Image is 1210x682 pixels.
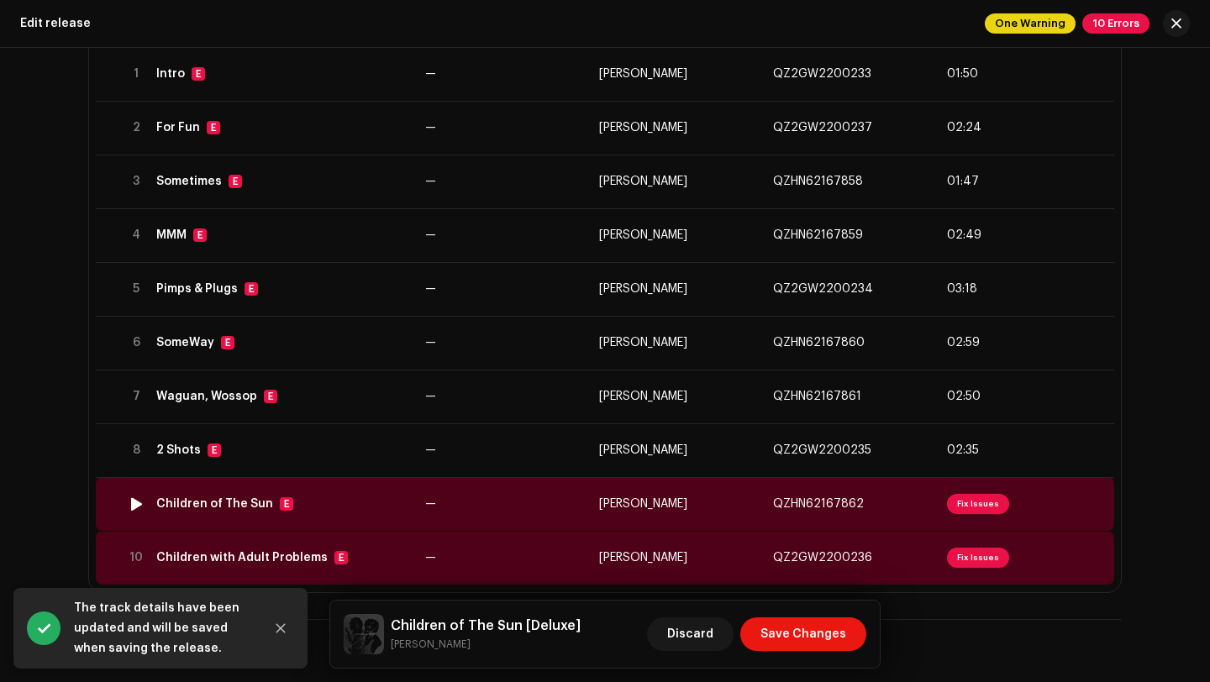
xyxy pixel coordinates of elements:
span: Juma Mufasa [599,337,687,349]
span: 02:35 [947,443,979,457]
span: — [425,283,436,295]
span: Juma Mufasa [599,391,687,402]
span: 02:59 [947,336,980,349]
span: QZHN62167858 [773,176,863,187]
div: E [264,390,277,403]
span: — [425,444,436,456]
span: Juma Mufasa [599,68,687,80]
span: Juma Mufasa [599,176,687,187]
span: — [425,552,436,564]
span: Juma Mufasa [599,122,687,134]
div: Children with Adult Problems [156,551,328,564]
span: — [425,337,436,349]
div: The track details have been updated and will be saved when saving the release. [74,598,250,658]
img: 77cffcb8-810e-41fc-9e1b-56ae55bf7bd2 [344,614,384,654]
button: Discard [647,617,734,651]
span: 03:18 [947,282,977,296]
span: Juma Mufasa [599,498,687,510]
button: Save Changes [740,617,866,651]
small: Children of The Sun [Deluxe] [391,636,581,653]
span: QZHN62167862 [773,498,864,510]
span: QZHN62167859 [773,229,863,241]
span: — [425,229,436,241]
span: QZHN62167861 [773,391,861,402]
span: Fix Issues [947,494,1009,514]
span: Fix Issues [947,548,1009,568]
span: Discard [667,617,713,651]
span: Juma Mufasa [599,552,687,564]
span: — [425,68,436,80]
span: Juma Mufasa [599,229,687,241]
span: 02:49 [947,228,981,242]
span: — [425,391,436,402]
h5: Children of The Sun [Deluxe] [391,616,581,636]
span: QZ2GW2200236 [773,552,872,564]
button: Close [264,611,297,645]
span: Save Changes [760,617,846,651]
span: Juma Mufasa [599,283,687,295]
span: — [425,498,436,510]
span: QZ2GW2200237 [773,122,872,134]
span: Juma Mufasa [599,444,687,456]
span: 01:47 [947,175,979,188]
span: QZ2GW2200233 [773,68,871,80]
span: 01:50 [947,67,978,81]
span: — [425,122,436,134]
div: E [280,497,293,511]
span: — [425,176,436,187]
span: QZ2GW2200234 [773,283,873,295]
div: Children of The Sun [156,497,273,511]
span: 02:24 [947,121,981,134]
span: 02:50 [947,390,981,403]
span: QZ2GW2200235 [773,444,871,456]
span: QZHN62167860 [773,337,865,349]
div: E [334,551,348,564]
